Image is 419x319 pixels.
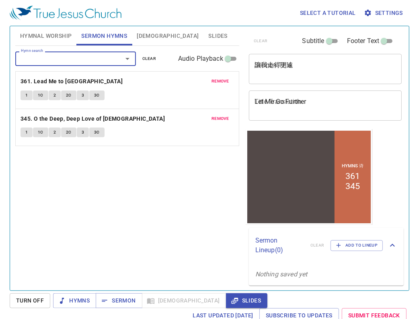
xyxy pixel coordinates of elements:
[21,128,33,137] button: 1
[249,228,404,263] div: Sermon Lineup(0)clearAdd to Lineup
[66,129,72,136] span: 2C
[94,129,100,136] span: 3C
[122,53,133,64] button: Open
[137,31,199,41] span: [DEMOGRAPHIC_DATA]
[336,242,378,249] span: Add to Lineup
[142,55,156,62] span: clear
[255,236,304,255] p: Sermon Lineup ( 0 )
[81,31,127,41] span: Sermon Hymns
[33,128,48,137] button: 1C
[21,91,33,100] button: 1
[207,76,234,86] button: remove
[66,92,72,99] span: 2C
[89,91,105,100] button: 3C
[21,76,124,86] button: 361. Lead Me to [GEOGRAPHIC_DATA]
[212,115,229,122] span: remove
[16,296,44,306] span: Turn Off
[38,92,43,99] span: 1C
[255,270,308,278] i: Nothing saved yet
[53,129,56,136] span: 2
[246,129,372,225] iframe: from-child
[10,293,50,308] button: Turn Off
[96,293,142,308] button: Sermon
[77,91,89,100] button: 3
[207,114,234,123] button: remove
[138,54,161,64] button: clear
[49,128,61,137] button: 2
[362,6,406,21] button: Settings
[82,92,84,99] span: 3
[178,54,223,64] span: Audio Playback
[49,91,61,100] button: 2
[20,31,72,41] span: Hymnal Worship
[60,296,90,306] span: Hymns
[102,296,136,306] span: Sermon
[89,128,105,137] button: 3C
[232,296,261,306] span: Slides
[10,6,121,20] img: True Jesus Church
[61,128,76,137] button: 2C
[61,91,76,100] button: 2C
[25,92,28,99] span: 1
[300,8,356,18] span: Select a tutorial
[33,91,48,100] button: 1C
[21,76,123,86] b: 361. Lead Me to [GEOGRAPHIC_DATA]
[25,129,28,136] span: 1
[82,129,84,136] span: 3
[297,6,359,21] button: Select a tutorial
[21,114,165,124] b: 345. O the Deep, Deep Love of [DEMOGRAPHIC_DATA]
[94,92,100,99] span: 3C
[53,293,96,308] button: Hymns
[302,36,325,46] span: Subtitle
[347,36,380,46] span: Footer Text
[226,293,267,308] button: Slides
[366,8,403,18] span: Settings
[21,114,166,124] button: 345. O the Deep, Deep Love of [DEMOGRAPHIC_DATA]
[208,31,227,41] span: Slides
[212,78,229,85] span: remove
[38,129,43,136] span: 1C
[77,128,89,137] button: 3
[53,92,56,99] span: 2
[331,240,383,251] button: Add to Lineup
